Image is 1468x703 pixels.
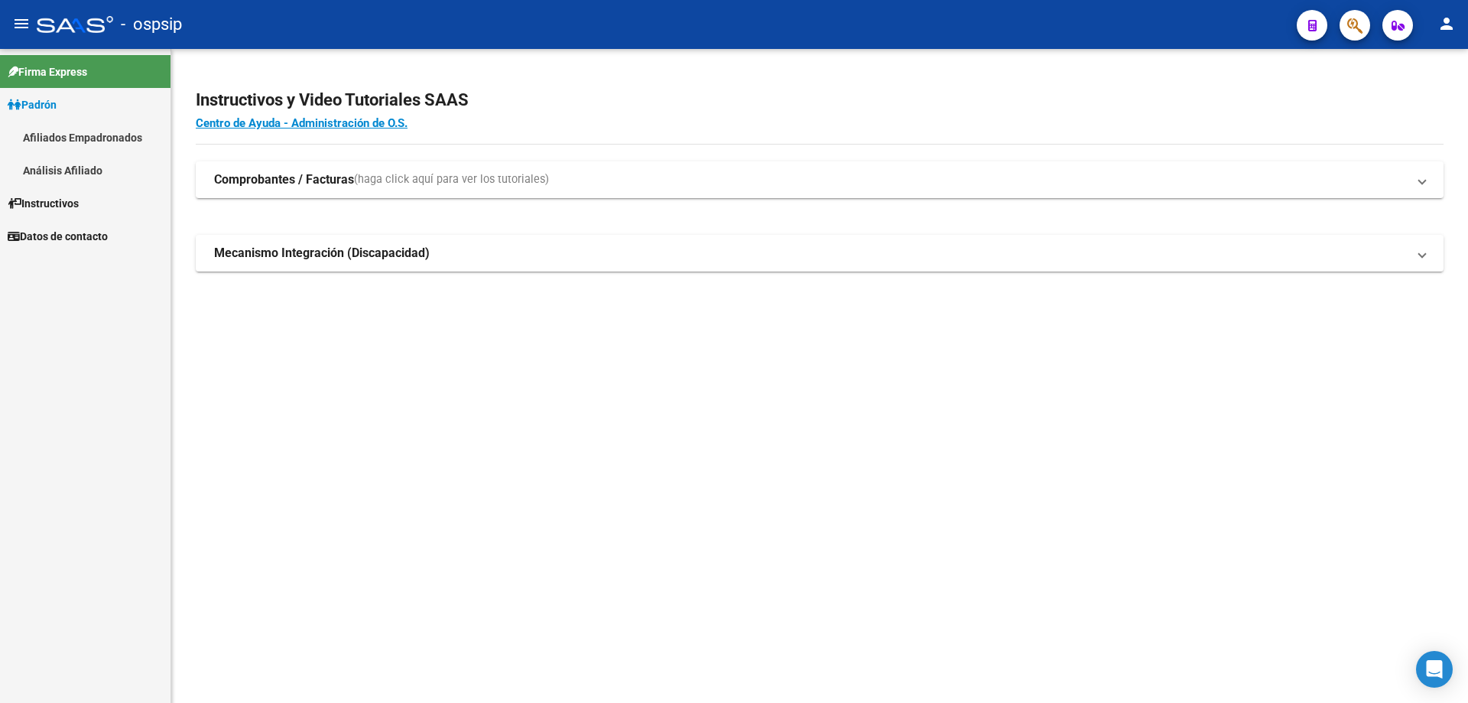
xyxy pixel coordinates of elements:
[8,63,87,80] span: Firma Express
[214,171,354,188] strong: Comprobantes / Facturas
[196,116,408,130] a: Centro de Ayuda - Administración de O.S.
[12,15,31,33] mat-icon: menu
[354,171,549,188] span: (haga click aquí para ver los tutoriales)
[196,161,1444,198] mat-expansion-panel-header: Comprobantes / Facturas(haga click aquí para ver los tutoriales)
[8,228,108,245] span: Datos de contacto
[196,235,1444,272] mat-expansion-panel-header: Mecanismo Integración (Discapacidad)
[8,195,79,212] span: Instructivos
[196,86,1444,115] h2: Instructivos y Video Tutoriales SAAS
[1416,651,1453,688] div: Open Intercom Messenger
[1437,15,1456,33] mat-icon: person
[8,96,57,113] span: Padrón
[214,245,430,262] strong: Mecanismo Integración (Discapacidad)
[121,8,182,41] span: - ospsip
